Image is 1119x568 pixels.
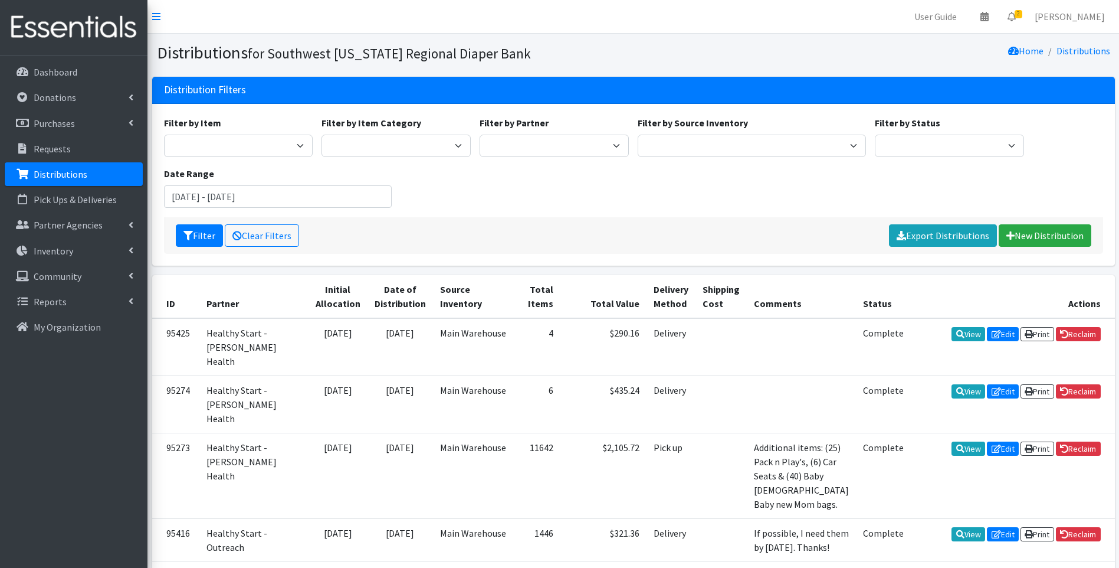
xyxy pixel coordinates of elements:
td: 6 [517,376,560,433]
p: Donations [34,92,76,103]
td: 4 [517,318,560,376]
td: Delivery [647,376,695,433]
td: Main Warehouse [433,518,517,562]
a: Reclaim [1056,384,1101,399]
td: 95273 [152,433,199,518]
p: Requests [34,143,71,155]
td: Healthy Start - [PERSON_NAME] Health [199,376,309,433]
td: Complete [856,318,911,376]
p: My Organization [34,321,101,333]
button: Filter [176,224,223,247]
a: View [951,384,985,399]
a: My Organization [5,315,143,339]
th: Delivery Method [647,275,695,318]
td: [DATE] [309,518,367,562]
td: [DATE] [367,376,433,433]
td: $2,105.72 [560,433,647,518]
td: [DATE] [309,318,367,376]
a: Distributions [5,162,143,186]
a: Print [1020,442,1054,456]
td: Additional items: (25) Pack n Play's, (6) Car Seats & (40) Baby [DEMOGRAPHIC_DATA] Baby new Mom b... [747,433,856,518]
th: Total Value [560,275,647,318]
label: Filter by Status [875,116,940,130]
td: Healthy Start - Outreach [199,518,309,562]
label: Filter by Partner [480,116,549,130]
a: Purchases [5,112,143,135]
td: 95274 [152,376,199,433]
td: Main Warehouse [433,318,517,376]
label: Filter by Item Category [321,116,421,130]
p: Pick Ups & Deliveries [34,194,117,205]
a: Community [5,265,143,288]
td: Main Warehouse [433,376,517,433]
th: Total Items [517,275,560,318]
a: Distributions [1056,45,1110,57]
td: Complete [856,433,911,518]
td: Healthy Start - [PERSON_NAME] Health [199,318,309,376]
a: New Distribution [999,224,1091,247]
a: Clear Filters [225,224,299,247]
a: View [951,442,985,456]
a: Dashboard [5,60,143,84]
td: 1446 [517,518,560,562]
p: Dashboard [34,66,77,78]
td: 95416 [152,518,199,562]
a: Print [1020,384,1054,399]
a: Edit [987,527,1019,541]
td: $290.16 [560,318,647,376]
p: Inventory [34,245,73,257]
th: Date of Distribution [367,275,433,318]
th: Initial Allocation [309,275,367,318]
th: Partner [199,275,309,318]
a: Print [1020,327,1054,341]
a: Edit [987,384,1019,399]
td: 95425 [152,318,199,376]
a: Inventory [5,239,143,263]
td: [DATE] [367,433,433,518]
th: Source Inventory [433,275,517,318]
th: Status [856,275,911,318]
p: Partner Agencies [34,219,103,231]
th: Comments [747,275,856,318]
a: Pick Ups & Deliveries [5,188,143,211]
td: 11642 [517,433,560,518]
td: Main Warehouse [433,433,517,518]
a: Edit [987,327,1019,341]
a: View [951,527,985,541]
td: [DATE] [309,376,367,433]
label: Date Range [164,167,214,181]
span: 2 [1015,10,1022,18]
td: [DATE] [367,518,433,562]
td: [DATE] [309,433,367,518]
a: Donations [5,86,143,109]
h3: Distribution Filters [164,84,246,96]
a: Print [1020,527,1054,541]
a: Reports [5,290,143,314]
p: Reports [34,296,67,308]
td: Delivery [647,518,695,562]
td: Pick up [647,433,695,518]
a: Home [1008,45,1043,57]
a: 2 [998,5,1025,28]
label: Filter by Source Inventory [638,116,748,130]
p: Purchases [34,117,75,129]
img: HumanEssentials [5,8,143,47]
a: Requests [5,137,143,161]
td: Delivery [647,318,695,376]
th: ID [152,275,199,318]
a: Reclaim [1056,327,1101,341]
th: Shipping Cost [695,275,747,318]
td: Complete [856,518,911,562]
a: Reclaim [1056,527,1101,541]
small: for Southwest [US_STATE] Regional Diaper Bank [248,45,531,62]
input: January 1, 2011 - December 31, 2011 [164,185,392,208]
a: User Guide [905,5,966,28]
h1: Distributions [157,43,629,63]
td: $435.24 [560,376,647,433]
td: Complete [856,376,911,433]
a: Partner Agencies [5,213,143,237]
a: Edit [987,442,1019,456]
label: Filter by Item [164,116,221,130]
a: Export Distributions [889,224,997,247]
td: Healthy Start - [PERSON_NAME] Health [199,433,309,518]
